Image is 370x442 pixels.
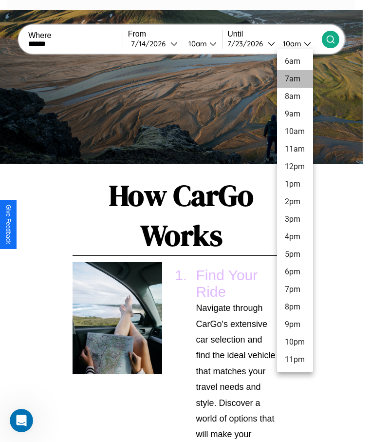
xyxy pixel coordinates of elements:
li: 12pm [277,158,313,175]
li: 5pm [277,246,313,263]
li: 9pm [277,316,313,333]
li: 10pm [277,333,313,351]
li: 1pm [277,175,313,193]
li: 6am [277,53,313,70]
li: 8am [277,88,313,105]
li: 7pm [277,281,313,298]
li: 6pm [277,263,313,281]
iframe: Intercom live chat [10,409,33,432]
li: 11am [277,140,313,158]
li: 9am [277,105,313,123]
li: 11pm [277,351,313,368]
div: Give Feedback [5,205,12,244]
li: 7am [277,70,313,88]
li: 8pm [277,298,313,316]
li: 10am [277,123,313,140]
li: 3pm [277,211,313,228]
li: 4pm [277,228,313,246]
li: 2pm [277,193,313,211]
